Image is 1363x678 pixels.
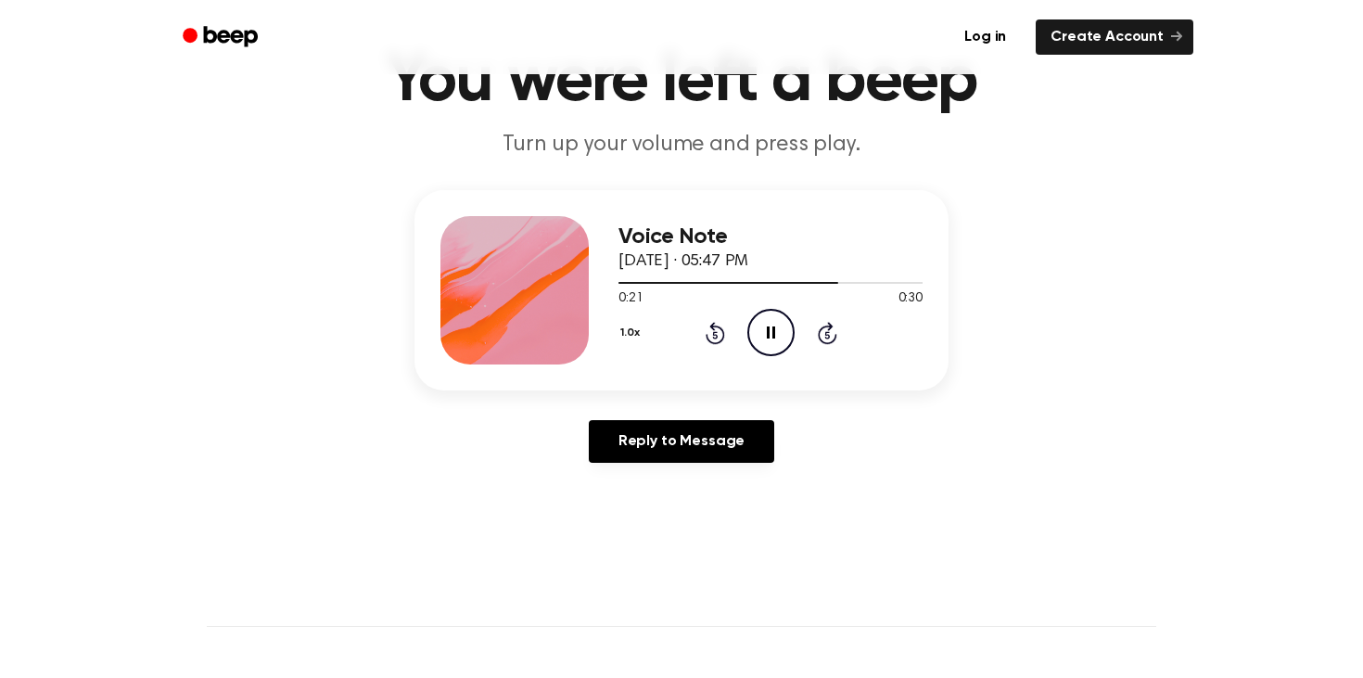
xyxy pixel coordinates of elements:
a: Create Account [1036,19,1193,55]
p: Turn up your volume and press play. [325,130,1038,160]
a: Beep [170,19,274,56]
span: 0:30 [898,289,923,309]
h3: Voice Note [618,224,923,249]
span: [DATE] · 05:47 PM [618,253,748,270]
h1: You were left a beep [207,48,1156,115]
a: Log in [946,16,1025,58]
button: 1.0x [618,317,646,349]
span: 0:21 [618,289,643,309]
a: Reply to Message [589,420,774,463]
